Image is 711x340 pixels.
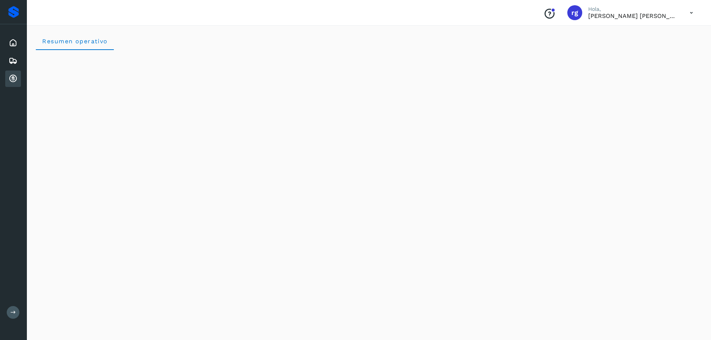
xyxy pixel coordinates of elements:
p: rogelio guadalupe medina Armendariz [588,12,678,19]
p: Hola, [588,6,678,12]
div: Embarques [5,53,21,69]
div: Inicio [5,35,21,51]
div: Cuentas por cobrar [5,71,21,87]
span: Resumen operativo [42,38,108,45]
